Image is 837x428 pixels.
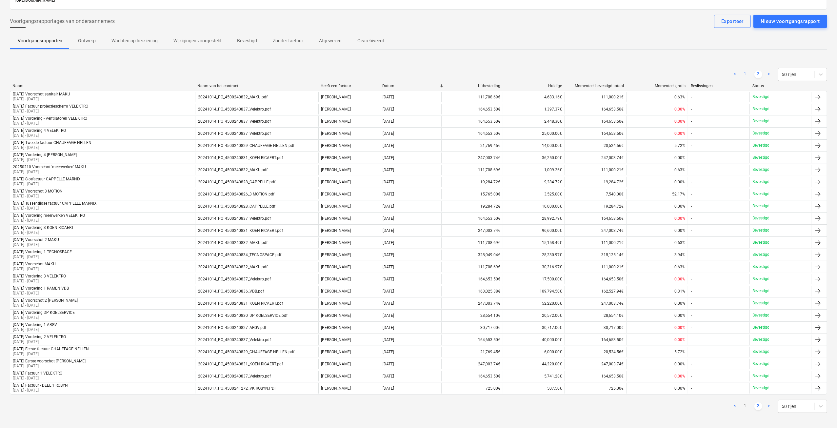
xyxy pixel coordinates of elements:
[318,347,380,357] div: [PERSON_NAME]
[691,216,692,221] div: -
[318,92,380,102] div: [PERSON_NAME]
[754,71,762,78] a: Page 2 is your current page
[503,104,565,114] div: 1,397.37€
[383,143,394,148] div: [DATE]
[765,71,773,78] a: Next page
[318,286,380,296] div: [PERSON_NAME]
[78,37,96,44] p: Ontwerp
[13,286,69,291] div: [DATE] Vordering 1 RAMEN VDB
[383,362,394,366] div: [DATE]
[357,37,384,44] p: Gearchiveerd
[674,374,685,378] span: 0.00%
[441,213,503,224] div: 164,653.50€
[691,265,692,269] div: -
[691,192,692,196] div: -
[318,201,380,212] div: [PERSON_NAME]
[691,143,692,148] div: -
[691,107,692,112] div: -
[18,37,62,44] p: Voortgangsrapporten
[503,237,565,248] div: 15,158.49€
[111,37,158,44] p: Wachten op herziening
[752,84,809,88] div: Status
[441,237,503,248] div: 111,708.69€
[565,189,626,199] div: 7,540.00€
[321,84,377,88] div: Heeft een factuur
[565,225,626,236] div: 247,003.74€
[752,215,769,221] p: Bevestigd
[173,37,221,44] p: Wijzigingen voorgesteld
[198,277,271,281] div: 20241014_PO_4500240837_Velektro.pdf
[752,337,769,342] p: Bevestigd
[629,84,686,88] div: Momenteel gratis
[752,288,769,294] p: Bevestigd
[752,325,769,330] p: Bevestigd
[318,250,380,260] div: [PERSON_NAME]
[691,301,692,306] div: -
[691,277,692,281] div: -
[318,262,380,272] div: [PERSON_NAME]
[318,189,380,199] div: [PERSON_NAME]
[691,95,692,99] div: -
[319,37,342,44] p: Afgewezen
[503,371,565,381] div: 5,741.28€
[503,335,565,345] div: 40,000.00€
[441,347,503,357] div: 21,769.45€
[441,383,503,394] div: 725.00€
[383,204,394,209] div: [DATE]
[318,213,380,224] div: [PERSON_NAME]
[721,17,744,26] div: Exporteer
[565,153,626,163] div: 247,003.74€
[383,228,394,233] div: [DATE]
[754,402,762,410] a: Page 2 is your current page
[565,310,626,321] div: 28,654.10€
[731,402,739,410] a: Previous page
[565,298,626,309] div: 247,003.74€
[674,289,685,294] span: 0.31%
[741,71,749,78] a: Page 1
[13,92,70,96] div: [DATE] Voorschot sanitair MAKU
[752,313,769,318] p: Bevestigd
[741,402,749,410] a: Page 1
[503,165,565,175] div: 1,009.26€
[565,116,626,127] div: 164,653.50€
[441,116,503,127] div: 164,653.50€
[691,228,692,233] div: -
[441,165,503,175] div: 111,708.69€
[13,157,77,163] p: [DATE] - [DATE]
[198,240,268,245] div: 20241014_PO_4500240832_MAKU.pdf
[503,298,565,309] div: 52,220.00€
[674,240,685,245] span: 0.63%
[198,313,288,318] div: 20241014_PO_4500240830_DP KOELSERVICE.pdf
[691,155,692,160] div: -
[691,180,692,184] div: -
[506,84,562,88] div: Huidige
[565,274,626,284] div: 164,653.50€
[318,128,380,139] div: [PERSON_NAME]
[237,37,257,44] p: Bevestigd
[13,140,91,145] div: [DATE] Tweede factuur CHAUFFAGE NELLEN
[441,274,503,284] div: 164,653.50€
[503,92,565,102] div: 4,683.16€
[198,350,294,354] div: 20241014_PO_4500240829_CHAUFFAGE NELLEN.pdf
[503,153,565,163] div: 36,250.00€
[13,262,56,266] div: [DATE] Voorschot MAKU
[441,298,503,309] div: 247,003.74€
[13,266,56,272] p: [DATE] - [DATE]
[318,153,380,163] div: [PERSON_NAME]
[382,84,439,88] div: Datum
[674,277,685,281] span: 0.00%
[674,301,685,306] span: 0.00%
[383,192,394,196] div: [DATE]
[13,225,74,230] div: [DATE] Vordering 3 KOEN RICAERT
[674,253,685,257] span: 3.94%
[565,371,626,381] div: 164,653.50€
[503,286,565,296] div: 109,794.50€
[503,359,565,369] div: 44,220.00€
[752,349,769,355] p: Bevestigd
[13,371,62,376] div: [DATE] Factuur 1 VELEKTRO
[318,298,380,309] div: [PERSON_NAME]
[13,303,78,308] p: [DATE] - [DATE]
[383,253,394,257] div: [DATE]
[13,189,63,194] div: [DATE] Voorschot 3 MOTION
[752,167,769,173] p: Bevestigd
